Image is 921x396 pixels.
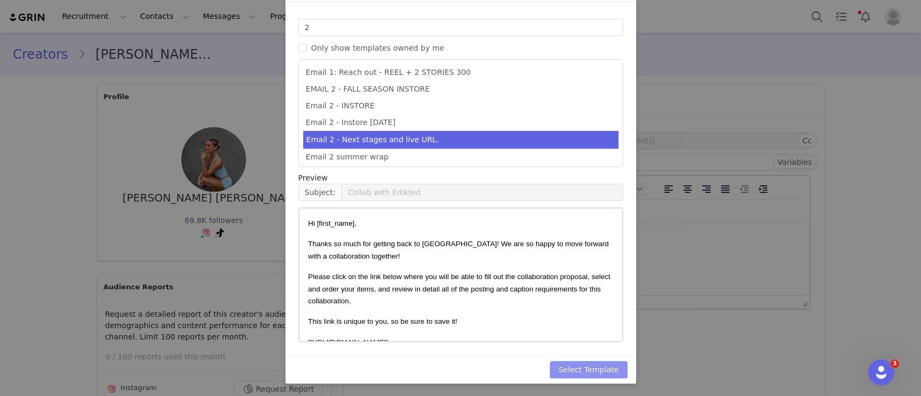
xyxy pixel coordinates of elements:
li: Email 2 - Instore [DATE] [303,114,618,131]
li: Email 2 summer wrap [303,149,618,165]
button: Select Template [550,361,627,378]
li: EMAIL 2 - FALL SEASON INSTORE [303,81,618,98]
iframe: Intercom live chat [868,359,894,385]
li: Email 2 - INSTORE [303,98,618,114]
span: [[URL][DOMAIN_NAME]] [9,130,88,138]
span: Preview [298,172,328,184]
iframe: Rich Text Area [299,209,622,341]
input: Search templates ... [298,19,623,36]
span: Only show templates owned by me [307,44,449,52]
li: Email 2 - Next stages and live URL. [303,131,618,149]
span: Thanks so much for getting back to [GEOGRAPHIC_DATA]! We are so happy to move forward with a coll... [9,31,309,51]
body: Rich Text Area. Press ALT-0 for help. [9,9,443,20]
span: 3 [890,359,899,368]
span: Hi [first_name], [9,11,57,19]
span: This link is unique to you, so be sure to save it! [9,109,160,117]
li: Email 1: Reach out - REEL + 2 STORIES 300 [303,64,618,81]
span: Subject: [298,184,342,201]
li: Email 2: Live URL (NO DISCOUNT CODE) [303,165,618,182]
span: Please click on the link below where you will be able to fill out the collaboration proposal, sel... [9,64,311,96]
